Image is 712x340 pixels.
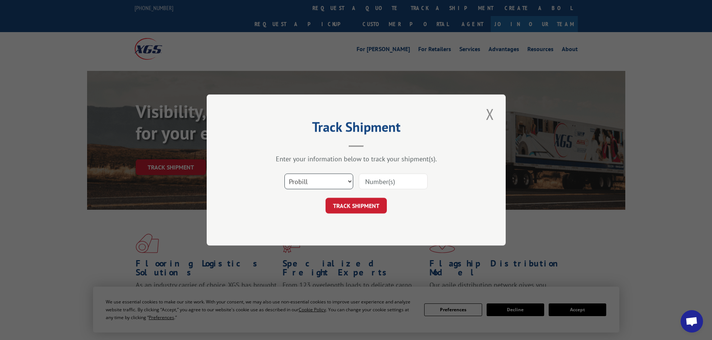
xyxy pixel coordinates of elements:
[359,174,428,189] input: Number(s)
[244,122,468,136] h2: Track Shipment
[484,104,496,124] button: Close modal
[681,310,703,333] a: Open chat
[326,198,387,213] button: TRACK SHIPMENT
[244,155,468,163] div: Enter your information below to track your shipment(s).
